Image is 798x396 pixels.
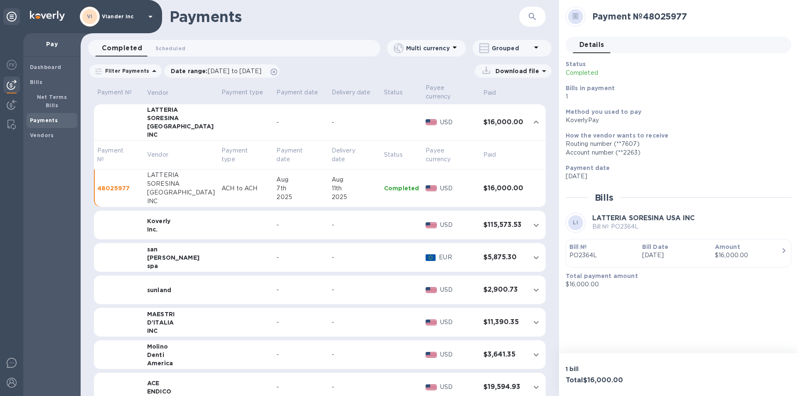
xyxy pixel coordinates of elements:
[566,280,785,289] p: $16,000.00
[276,253,325,262] div: -
[147,253,215,262] div: [PERSON_NAME]
[7,60,17,70] img: Foreign exchange
[208,68,261,74] span: [DATE] to [DATE]
[147,130,215,139] div: INC
[276,285,325,294] div: -
[147,225,215,234] div: Inc.
[276,146,325,164] span: Payment date
[426,84,465,101] p: Payee currency
[147,387,215,396] div: ENDICO
[164,64,279,78] div: Date range:[DATE] to [DATE]
[566,132,669,139] b: How the vendor wants to receive
[332,221,377,229] div: -
[440,318,477,327] p: USD
[426,222,437,228] img: USD
[147,351,215,359] div: Denti
[483,351,523,359] h3: $3,641.35
[530,349,542,361] button: expand row
[483,118,523,126] h3: $16,000.00
[332,146,377,164] span: Delivery date
[566,172,785,181] p: [DATE]
[530,284,542,296] button: expand row
[332,253,377,262] div: -
[276,88,325,97] p: Payment date
[332,285,377,294] div: -
[276,383,325,391] div: -
[483,318,523,326] h3: $11,390.35
[483,184,523,192] h3: $16,000.00
[384,150,414,159] span: Status
[30,64,62,70] b: Dashboard
[483,253,523,261] h3: $5,875.30
[642,251,708,260] p: [DATE]
[30,40,74,48] p: Pay
[147,106,215,114] div: LATTERIA
[222,88,270,97] p: Payment type
[332,118,377,127] div: -
[642,244,668,250] b: Bill Date
[426,146,465,164] p: Payee currency
[426,384,437,390] img: USD
[530,219,542,231] button: expand row
[147,262,215,270] div: spa
[530,116,542,128] button: expand row
[566,148,785,157] div: Account number (**2263)
[406,44,450,52] p: Multi currency
[147,114,215,122] div: SORESINA
[276,184,325,193] div: 7th
[492,67,539,75] p: Download file
[440,221,477,229] p: USD
[147,89,179,97] span: Vendor
[147,180,215,188] div: SORESINA
[276,221,325,229] div: -
[102,67,149,74] p: Filter Payments
[102,42,142,54] span: Completed
[147,379,215,387] div: ACE
[332,383,377,391] div: -
[483,221,523,229] h3: $115,573.53
[155,44,185,53] span: Scheduled
[276,193,325,202] div: 2025
[147,342,215,351] div: Molino
[595,192,613,203] h2: Bills
[715,251,781,260] div: $16,000.00
[147,359,215,367] div: America
[170,8,519,25] h1: Payments
[332,88,377,97] p: Delivery date
[332,350,377,359] div: -
[276,318,325,327] div: -
[566,92,785,101] p: 1
[579,39,604,51] span: Details
[147,318,215,327] div: D'ITALIA
[87,13,93,20] b: VI
[30,117,58,123] b: Payments
[483,150,507,159] span: Paid
[440,184,477,193] p: USD
[276,118,325,127] div: -
[440,383,477,391] p: USD
[222,146,270,164] span: Payment type
[147,245,215,253] div: san
[97,88,140,97] p: Payment №
[426,320,437,325] img: USD
[332,184,377,193] div: 11th
[426,84,476,101] span: Payee currency
[426,119,437,125] img: USD
[492,44,531,52] p: Grouped
[569,244,587,250] b: Bill №
[483,89,507,97] span: Paid
[30,132,54,138] b: Vendors
[30,11,65,21] img: Logo
[147,286,215,294] div: sunland
[592,214,695,222] b: LATTERIA SORESINA USA INC
[569,251,635,260] p: PO2364L
[276,175,325,184] div: Aug
[147,188,215,197] div: [GEOGRAPHIC_DATA]
[102,14,143,20] p: Viander inc
[332,175,377,184] div: Aug
[147,310,215,318] div: MAESTRI
[171,67,266,75] p: Date range :
[440,350,477,359] p: USD
[530,251,542,264] button: expand row
[147,217,215,225] div: Koverly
